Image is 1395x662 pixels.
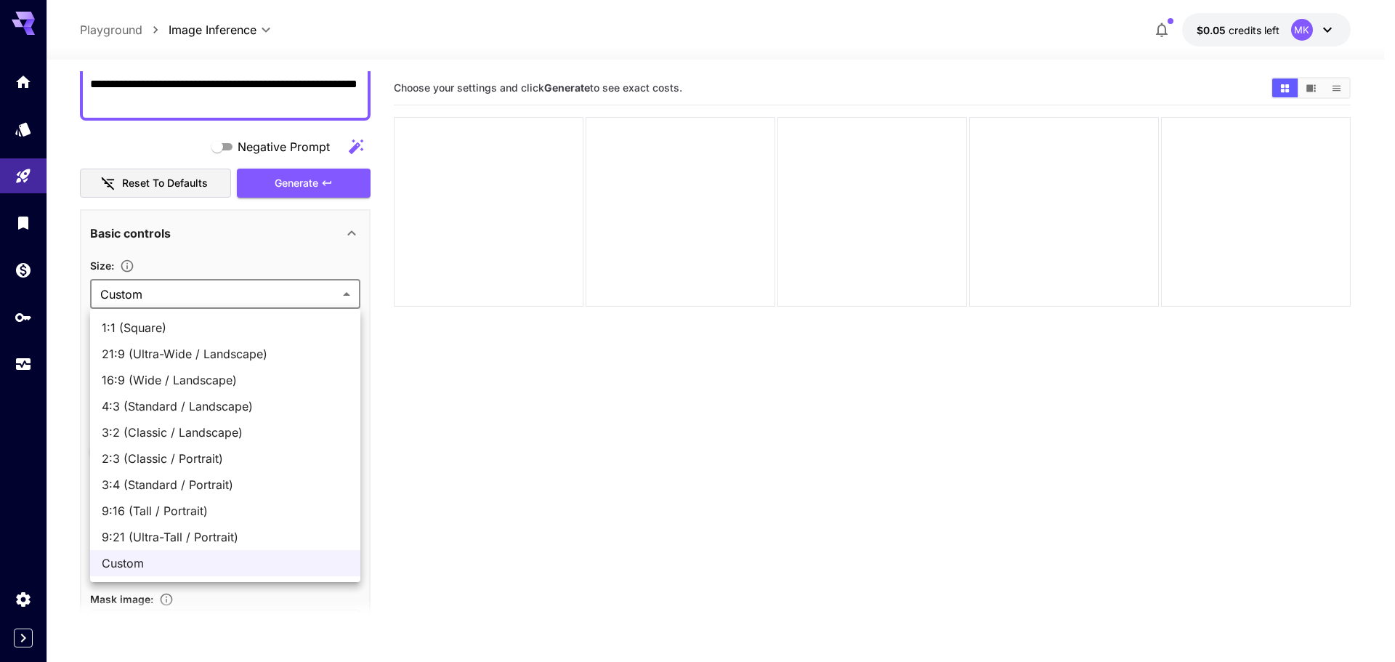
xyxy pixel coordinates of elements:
[102,476,349,493] span: 3:4 (Standard / Portrait)
[102,528,349,546] span: 9:21 (Ultra-Tall / Portrait)
[102,450,349,467] span: 2:3 (Classic / Portrait)
[102,554,349,572] span: Custom
[102,424,349,441] span: 3:2 (Classic / Landscape)
[102,345,349,363] span: 21:9 (Ultra-Wide / Landscape)
[102,371,349,389] span: 16:9 (Wide / Landscape)
[102,397,349,415] span: 4:3 (Standard / Landscape)
[102,319,349,336] span: 1:1 (Square)
[102,502,349,520] span: 9:16 (Tall / Portrait)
